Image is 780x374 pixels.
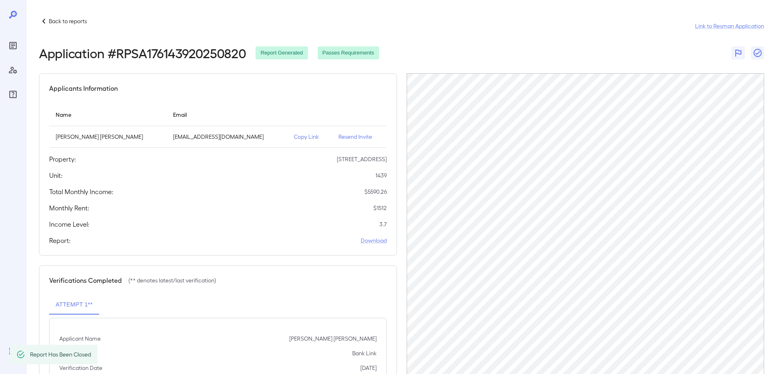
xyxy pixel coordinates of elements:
[361,236,387,245] a: Download
[49,203,89,213] h5: Monthly Rent:
[30,347,91,362] div: Report Has Been Closed
[49,295,99,315] button: Attempt 1**
[751,46,764,59] button: Close Report
[338,133,380,141] p: Resend Invite
[49,236,71,245] h5: Report:
[39,46,246,60] h2: Application # RPSA176143920250820
[364,188,387,196] p: $ 5590.26
[695,22,764,30] a: Link to Resman Application
[6,63,19,77] div: Manage Users
[49,83,118,93] h5: Applicants Information
[6,345,19,358] div: Log Out
[128,276,216,284] p: (** denotes latest/last verification)
[49,17,87,25] p: Back to reports
[360,364,377,372] p: [DATE]
[49,171,63,180] h5: Unit:
[318,49,379,57] span: Passes Requirements
[289,335,377,343] p: [PERSON_NAME] [PERSON_NAME]
[379,220,387,228] p: 3.7
[373,204,387,212] p: $ 1512
[49,103,167,126] th: Name
[49,276,122,285] h5: Verifications Completed
[167,103,288,126] th: Email
[56,133,160,141] p: [PERSON_NAME] [PERSON_NAME]
[59,335,101,343] p: Applicant Name
[375,171,387,179] p: 1439
[352,349,377,357] p: Bank Link
[49,219,89,229] h5: Income Level:
[49,103,387,148] table: simple table
[173,133,281,141] p: [EMAIL_ADDRESS][DOMAIN_NAME]
[49,187,113,197] h5: Total Monthly Income:
[294,133,325,141] p: Copy Link
[49,154,76,164] h5: Property:
[337,155,387,163] p: [STREET_ADDRESS]
[59,364,102,372] p: Verification Date
[6,39,19,52] div: Reports
[256,49,308,57] span: Report Generated
[732,46,745,59] button: Flag Report
[6,88,19,101] div: FAQ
